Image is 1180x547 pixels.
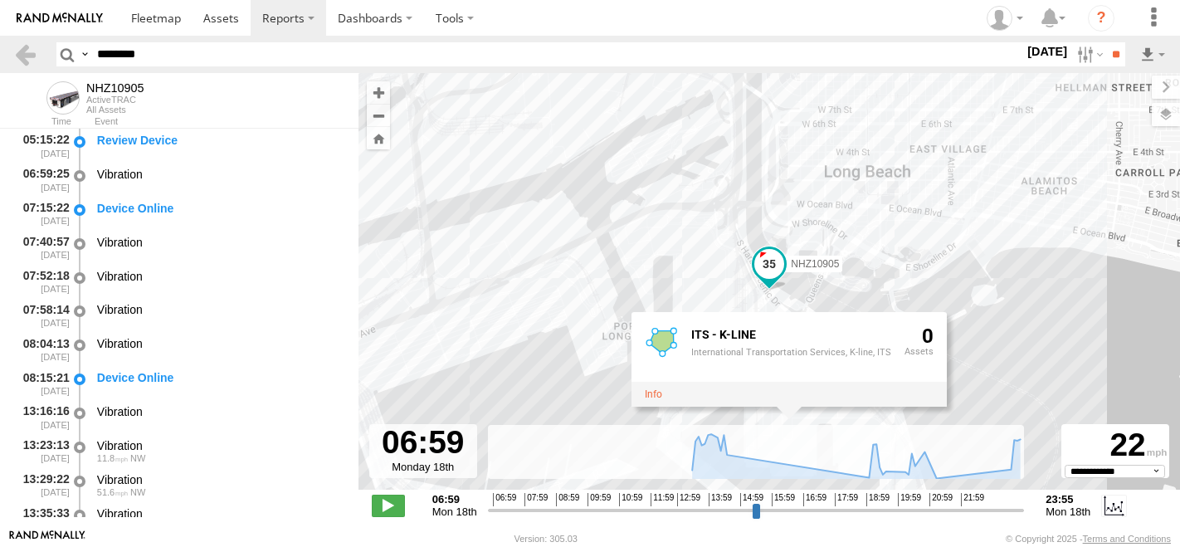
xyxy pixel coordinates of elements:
[13,470,71,501] div: 13:29:22 [DATE]
[97,453,128,463] span: 11.8
[367,104,390,127] button: Zoom out
[803,493,826,506] span: 16:59
[1024,42,1070,61] label: [DATE]
[97,302,343,317] div: Vibration
[13,300,71,331] div: 07:58:14 [DATE]
[1006,534,1171,544] div: © Copyright 2025 -
[13,118,71,126] div: Time
[367,81,390,104] button: Zoom in
[97,201,343,216] div: Device Online
[1139,42,1167,66] label: Export results as...
[13,402,71,432] div: 13:16:16 [DATE]
[493,493,516,506] span: 06:59
[791,258,839,270] span: NHZ10905
[372,495,405,516] label: Play/Stop
[432,493,477,505] strong: 06:59
[432,505,477,518] span: Mon 18th Aug 2025
[130,487,145,497] span: Heading: 318
[866,493,890,506] span: 18:59
[905,325,934,379] div: 0
[97,133,343,148] div: Review Device
[651,493,674,506] span: 11:59
[95,118,358,126] div: Event
[645,388,662,400] a: View fence details
[97,235,343,250] div: Vibration
[78,42,91,66] label: Search Query
[929,493,953,506] span: 20:59
[86,81,144,95] div: NHZ10905 - View Asset History
[97,506,343,521] div: Vibration
[367,127,390,149] button: Zoom Home
[13,334,71,364] div: 08:04:13 [DATE]
[740,493,763,506] span: 14:59
[97,438,343,453] div: Vibration
[1088,5,1114,32] i: ?
[13,368,71,398] div: 08:15:21 [DATE]
[524,493,548,506] span: 07:59
[1083,534,1171,544] a: Terms and Conditions
[13,164,71,195] div: 06:59:25 [DATE]
[13,266,71,297] div: 07:52:18 [DATE]
[961,493,984,506] span: 21:59
[97,336,343,351] div: Vibration
[772,493,795,506] span: 15:59
[556,493,579,506] span: 08:59
[1046,493,1090,505] strong: 23:55
[898,493,921,506] span: 19:59
[13,232,71,263] div: 07:40:57 [DATE]
[514,534,578,544] div: Version: 305.03
[17,12,103,24] img: rand-logo.svg
[13,198,71,229] div: 07:15:22 [DATE]
[130,453,145,463] span: Heading: 308
[1064,427,1167,465] div: 22
[1070,42,1106,66] label: Search Filter Options
[677,493,700,506] span: 12:59
[691,329,891,341] div: Fence Name - ITS - K-LINE
[86,95,144,105] div: ActiveTRAC
[86,105,144,115] div: All Assets
[709,493,732,506] span: 13:59
[981,6,1029,31] div: Zulema McIntosch
[9,530,85,547] a: Visit our Website
[619,493,642,506] span: 10:59
[13,130,71,161] div: 05:15:22 [DATE]
[835,493,858,506] span: 17:59
[1046,505,1090,518] span: Mon 18th Aug 2025
[97,269,343,284] div: Vibration
[97,370,343,385] div: Device Online
[13,42,37,66] a: Back to previous Page
[691,348,891,358] div: International Transportation Services, K-line, ITS
[97,472,343,487] div: Vibration
[97,167,343,182] div: Vibration
[97,487,128,497] span: 51.6
[13,436,71,466] div: 13:23:13 [DATE]
[97,404,343,419] div: Vibration
[588,493,611,506] span: 09:59
[13,504,71,535] div: 13:35:33 [DATE]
